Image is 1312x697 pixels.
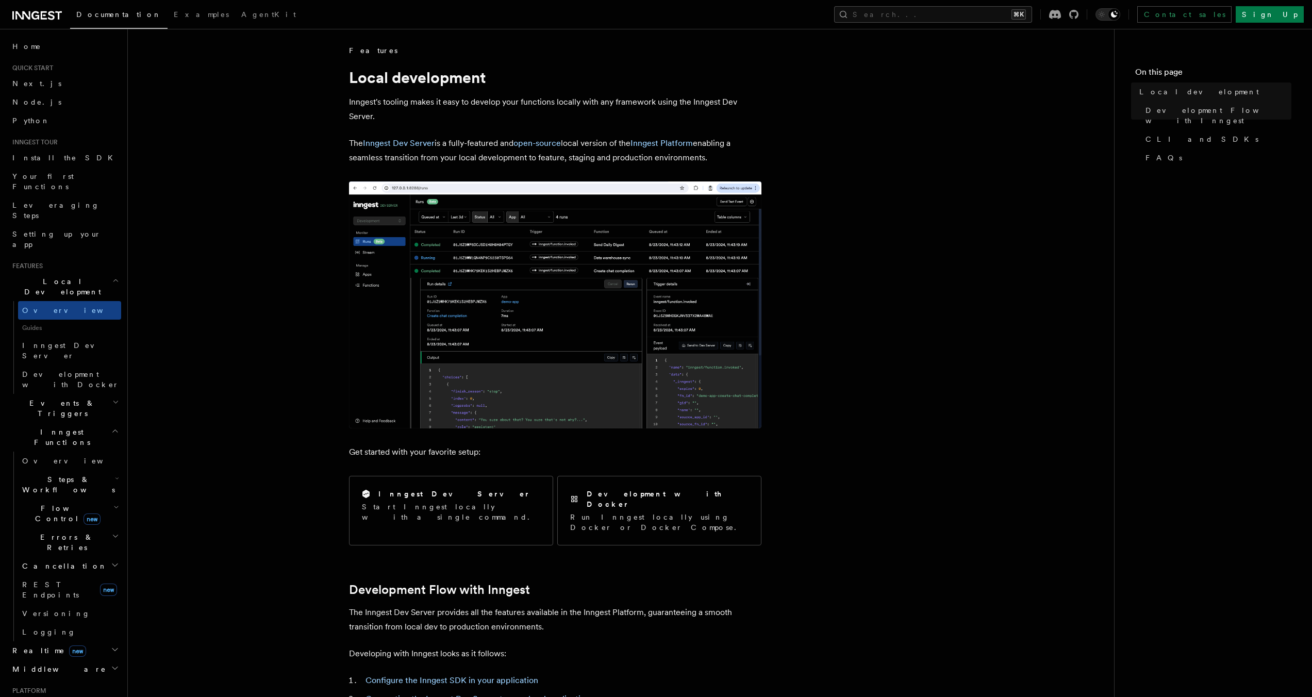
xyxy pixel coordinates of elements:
[22,306,128,314] span: Overview
[12,98,61,106] span: Node.js
[12,117,50,125] span: Python
[18,452,121,470] a: Overview
[18,528,121,557] button: Errors & Retries
[76,10,161,19] span: Documentation
[12,201,99,220] span: Leveraging Steps
[84,513,101,525] span: new
[8,301,121,394] div: Local Development
[18,474,115,495] span: Steps & Workflows
[1011,9,1026,20] kbd: ⌘K
[22,580,79,599] span: REST Endpoints
[8,452,121,641] div: Inngest Functions
[8,37,121,56] a: Home
[1139,87,1259,97] span: Local development
[1135,66,1291,82] h4: On this page
[349,181,761,428] img: The Inngest Dev Server on the Functions page
[1137,6,1232,23] a: Contact sales
[349,476,553,545] a: Inngest Dev ServerStart Inngest locally with a single command.
[513,138,561,148] a: open-source
[22,628,76,636] span: Logging
[8,664,106,674] span: Middleware
[1141,101,1291,130] a: Development Flow with Inngest
[8,111,121,130] a: Python
[349,45,397,56] span: Features
[8,645,86,656] span: Realtime
[8,272,121,301] button: Local Development
[1141,148,1291,167] a: FAQs
[8,423,121,452] button: Inngest Functions
[587,489,749,509] h2: Development with Docker
[1236,6,1304,23] a: Sign Up
[349,605,761,634] p: The Inngest Dev Server provides all the features available in the Inngest Platform, guaranteeing ...
[8,138,58,146] span: Inngest tour
[1095,8,1120,21] button: Toggle dark mode
[12,172,74,191] span: Your first Functions
[834,6,1032,23] button: Search...⌘K
[349,583,530,597] a: Development Flow with Inngest
[174,10,229,19] span: Examples
[8,167,121,196] a: Your first Functions
[349,136,761,165] p: The is a fully-featured and local version of the enabling a seamless transition from your local d...
[363,138,435,148] a: Inngest Dev Server
[18,561,107,571] span: Cancellation
[18,575,121,604] a: REST Endpointsnew
[630,138,693,148] a: Inngest Platform
[18,470,121,499] button: Steps & Workflows
[362,502,540,522] p: Start Inngest locally with a single command.
[22,457,128,465] span: Overview
[8,196,121,225] a: Leveraging Steps
[349,445,761,459] p: Get started with your favorite setup:
[18,557,121,575] button: Cancellation
[12,154,119,162] span: Install the SDK
[69,645,86,657] span: new
[366,675,538,685] a: Configure the Inngest SDK in your application
[349,95,761,124] p: Inngest's tooling makes it easy to develop your functions locally with any framework using the In...
[18,604,121,623] a: Versioning
[18,365,121,394] a: Development with Docker
[8,687,46,695] span: Platform
[1145,153,1182,163] span: FAQs
[18,499,121,528] button: Flow Controlnew
[1145,105,1291,126] span: Development Flow with Inngest
[8,93,121,111] a: Node.js
[12,41,41,52] span: Home
[8,641,121,660] button: Realtimenew
[18,301,121,320] a: Overview
[349,68,761,87] h1: Local development
[8,394,121,423] button: Events & Triggers
[8,64,53,72] span: Quick start
[8,276,112,297] span: Local Development
[100,584,117,596] span: new
[8,74,121,93] a: Next.js
[8,262,43,270] span: Features
[22,609,90,618] span: Versioning
[1145,134,1258,144] span: CLI and SDKs
[18,503,113,524] span: Flow Control
[1141,130,1291,148] a: CLI and SDKs
[12,79,61,88] span: Next.js
[18,336,121,365] a: Inngest Dev Server
[22,341,110,360] span: Inngest Dev Server
[241,10,296,19] span: AgentKit
[18,532,112,553] span: Errors & Retries
[70,3,168,29] a: Documentation
[378,489,530,499] h2: Inngest Dev Server
[18,320,121,336] span: Guides
[18,623,121,641] a: Logging
[8,225,121,254] a: Setting up your app
[12,230,101,248] span: Setting up your app
[22,370,119,389] span: Development with Docker
[557,476,761,545] a: Development with DockerRun Inngest locally using Docker or Docker Compose.
[8,148,121,167] a: Install the SDK
[570,512,749,533] p: Run Inngest locally using Docker or Docker Compose.
[1135,82,1291,101] a: Local development
[235,3,302,28] a: AgentKit
[8,660,121,678] button: Middleware
[8,398,112,419] span: Events & Triggers
[8,427,111,447] span: Inngest Functions
[168,3,235,28] a: Examples
[349,646,761,661] p: Developing with Inngest looks as it follows:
